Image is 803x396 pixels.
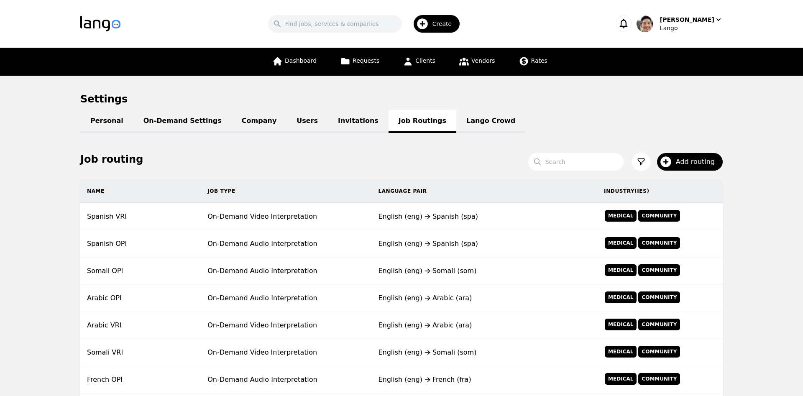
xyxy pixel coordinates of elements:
[637,15,653,32] img: User Profile
[335,48,384,76] a: Requests
[471,57,495,64] span: Vendors
[80,179,201,203] th: Name
[378,212,591,222] div: English (eng) Spanish (spa)
[657,153,723,171] button: Add routing
[454,48,500,76] a: Vendors
[638,291,680,303] span: Community
[660,15,714,24] div: [PERSON_NAME]
[528,153,624,171] input: Search
[201,179,371,203] th: Job Type
[415,57,435,64] span: Clients
[514,48,552,76] a: Rates
[378,293,591,303] div: English (eng) Arabic (ara)
[398,48,440,76] a: Clients
[80,92,723,106] h1: Settings
[637,15,723,32] button: User Profile[PERSON_NAME]Lango
[201,285,371,312] td: On-Demand Audio Interpretation
[378,375,591,385] div: English (eng) French (fra)
[80,339,201,366] td: Somali VRI
[268,15,402,33] input: Find jobs, services & companies
[80,203,201,230] td: Spanish VRI
[605,291,637,303] span: Medical
[286,110,328,133] a: Users
[232,110,286,133] a: Company
[371,179,597,203] th: Language Pair
[285,57,317,64] span: Dashboard
[638,319,680,330] span: Community
[531,57,547,64] span: Rates
[80,230,201,258] td: Spanish OPI
[638,264,680,276] span: Community
[80,153,143,166] h1: Job routing
[605,319,637,330] span: Medical
[660,24,723,32] div: Lango
[605,373,637,385] span: Medical
[267,48,322,76] a: Dashboard
[597,179,723,203] th: Industry(ies)
[432,20,458,28] span: Create
[605,210,637,222] span: Medical
[605,346,637,358] span: Medical
[638,346,680,358] span: Community
[80,258,201,285] td: Somali OPI
[378,266,591,276] div: English (eng) Somali (som)
[201,339,371,366] td: On-Demand Video Interpretation
[638,210,680,222] span: Community
[80,110,133,133] a: Personal
[605,237,637,249] span: Medical
[456,110,525,133] a: Lango Crowd
[605,264,637,276] span: Medical
[80,366,201,393] td: French OPI
[378,320,591,330] div: English (eng) Arabic (ara)
[638,373,680,385] span: Community
[201,258,371,285] td: On-Demand Audio Interpretation
[80,16,120,31] img: Logo
[402,12,465,36] button: Create
[80,285,201,312] td: Arabic OPI
[328,110,389,133] a: Invitations
[676,157,721,167] span: Add routing
[632,153,650,171] button: Filter
[638,237,680,249] span: Community
[201,366,371,393] td: On-Demand Audio Interpretation
[133,110,232,133] a: On-Demand Settings
[378,239,591,249] div: English (eng) Spanish (spa)
[201,203,371,230] td: On-Demand Video Interpretation
[378,347,591,358] div: English (eng) Somali (som)
[353,57,379,64] span: Requests
[80,312,201,339] td: Arabic VRI
[201,312,371,339] td: On-Demand Video Interpretation
[201,230,371,258] td: On-Demand Audio Interpretation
